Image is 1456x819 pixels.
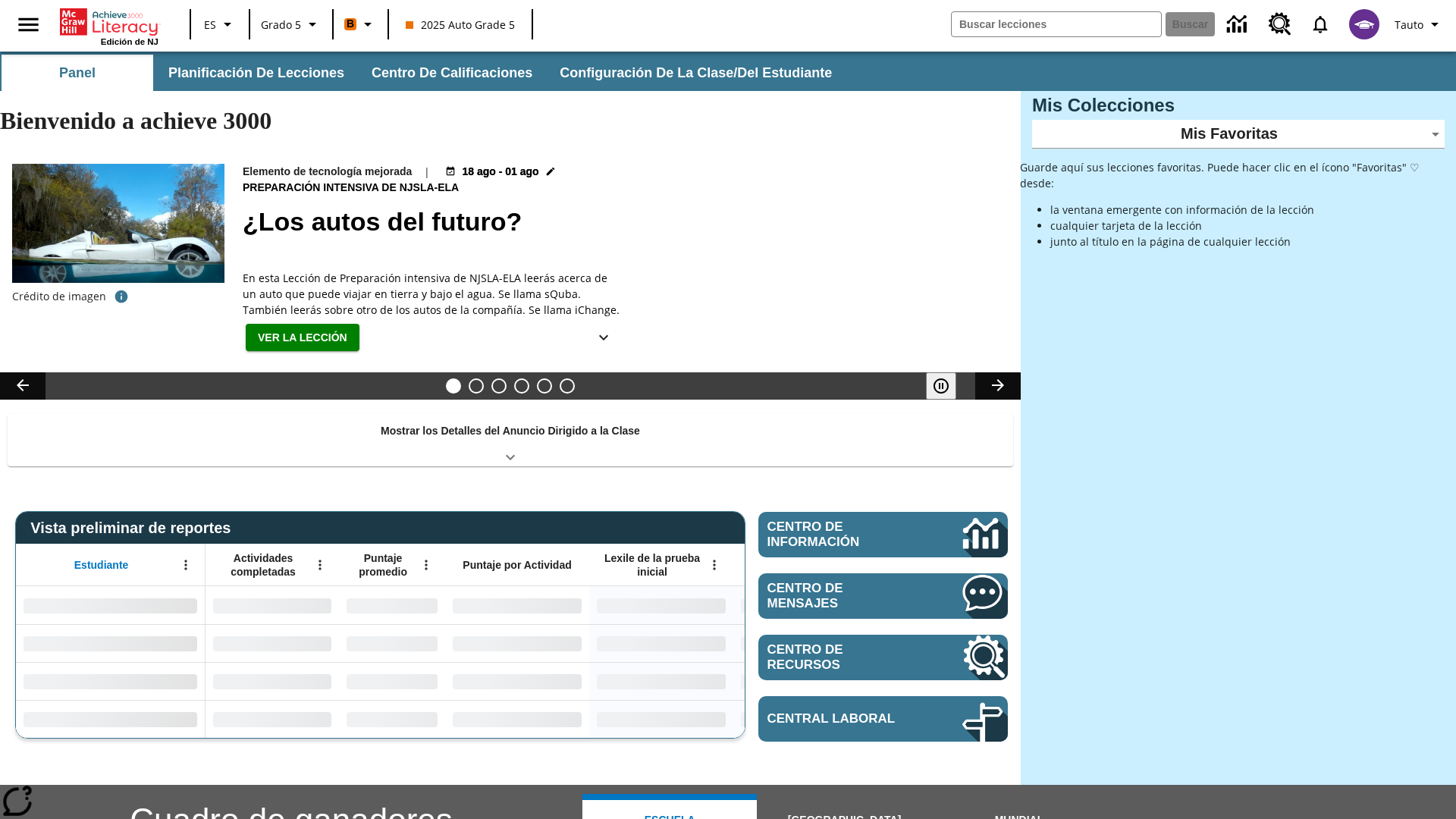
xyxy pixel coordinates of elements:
div: Sin datos, [733,624,877,662]
span: B [347,14,354,33]
span: Puntaje por Actividad [463,558,571,572]
span: Centro de recursos [767,642,917,673]
span: Estudiante [74,558,129,572]
button: Abrir menú [174,554,197,576]
button: Diapositiva 3 ¿Cuál es la gran idea? [491,378,507,394]
span: Grado 5 [261,17,301,33]
button: Carrusel de lecciones, seguir [975,372,1021,400]
span: 18 ago - 01 ago [462,164,538,180]
div: Pausar [926,372,971,400]
button: Centro de calificaciones [359,55,544,91]
button: Abrir el menú lateral [6,2,51,47]
div: Sin datos, [733,662,877,700]
button: Ver la lección [246,324,359,352]
a: Centro de información [758,512,1008,557]
span: ES [204,17,216,33]
p: Elemento de tecnología mejorada [243,164,412,180]
h3: Mis Colecciones [1032,95,1445,116]
button: Diapositiva 2 Llevar el cine a la dimensión X [469,378,484,394]
button: Diapositiva 4 Una idea, mucho trabajo [514,378,529,394]
p: Mostrar los Detalles del Anuncio Dirigido a la Clase [381,423,640,439]
button: Grado: Grado 5, Elige un grado [255,11,328,38]
input: Buscar campo [952,12,1161,36]
button: Escoja un nuevo avatar [1340,5,1389,44]
img: avatar image [1349,9,1379,39]
div: Sin datos, [339,662,445,700]
span: | [424,164,430,180]
img: Un automóvil de alta tecnología flotando en el agua. [12,164,224,307]
span: Edición de NJ [101,37,158,46]
button: Panel [2,55,153,91]
a: Portada [60,7,158,37]
div: Sin datos, [206,700,339,738]
button: Lenguaje: ES, Selecciona un idioma [196,11,244,38]
div: Sin datos, [206,586,339,624]
span: Tauto [1395,17,1423,33]
a: Centro de mensajes [758,573,1008,619]
button: Boost El color de la clase es anaranjado. Cambiar el color de la clase. [338,11,383,38]
div: Sin datos, [206,624,339,662]
li: cualquier tarjeta de la lección [1050,218,1445,234]
a: Centro de recursos, Se abrirá en una pestaña nueva. [1260,4,1301,45]
div: Mis Favoritas [1032,120,1445,149]
span: Lexile de la prueba inicial [597,551,708,579]
div: Mostrar los Detalles del Anuncio Dirigido a la Clase [8,414,1013,466]
div: Portada [60,5,158,46]
button: Perfil/Configuración [1389,11,1450,38]
p: Guarde aquí sus lecciones favoritas. Puede hacer clic en el ícono "Favoritas" ♡ desde: [1020,159,1445,191]
button: Ver más [588,324,619,352]
span: Actividades completadas [213,551,313,579]
button: Diapositiva 1 ¿Los autos del futuro? [446,378,461,394]
span: 2025 Auto Grade 5 [406,17,515,33]
a: Centro de recursos, Se abrirá en una pestaña nueva. [758,635,1008,680]
button: Diapositiva 5 Marcar la diferencia para el planeta [537,378,552,394]
div: En esta Lección de Preparación intensiva de NJSLA-ELA leerás acerca de un auto que puede viajar e... [243,270,622,318]
span: Puntaje promedio [347,551,419,579]
span: Centro de información [767,519,911,550]
span: Centro de mensajes [767,581,917,611]
button: Planificación de lecciones [156,55,356,91]
span: Vista preliminar de reportes [30,519,238,537]
div: Sin datos, [339,586,445,624]
button: 18 ago - 01 ago Elegir fechas [442,164,558,180]
div: Sin datos, [206,662,339,700]
div: Sin datos, [339,624,445,662]
p: Crédito de imagen [12,289,106,304]
button: Abrir menú [703,554,726,576]
li: junto al título en la página de cualquier lección [1050,234,1445,249]
h2: ¿Los autos del futuro? [243,202,1003,241]
div: Sin datos, [733,586,877,624]
div: Sin datos, [733,700,877,738]
button: Abrir menú [309,554,331,576]
button: Pausar [926,372,956,400]
span: Preparación intensiva de NJSLA-ELA [243,180,462,196]
span: Central laboral [767,711,917,726]
a: Centro de información [1218,4,1260,45]
button: Abrir menú [415,554,438,576]
a: Central laboral [758,696,1008,742]
div: Sin datos, [339,700,445,738]
li: la ventana emergente con información de la lección [1050,202,1445,218]
button: Diapositiva 6 El sueño de los animales [560,378,575,394]
button: Configuración de la clase/del estudiante [548,55,844,91]
button: Crédito de foto: AP [106,283,136,310]
a: Notificaciones [1301,5,1340,44]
